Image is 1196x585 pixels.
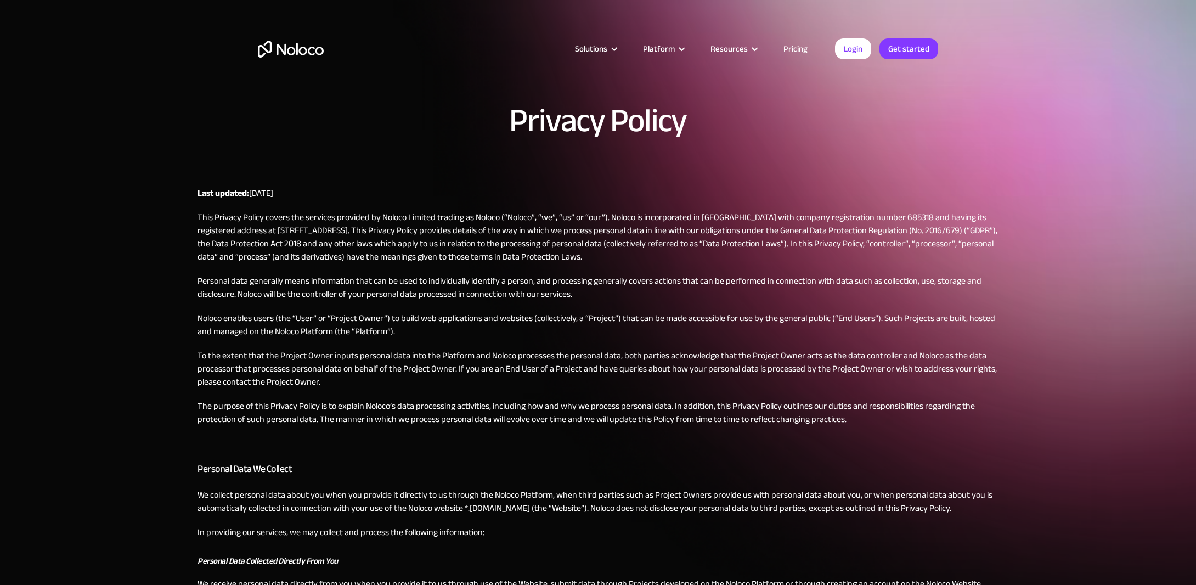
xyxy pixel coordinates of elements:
h1: Privacy Policy [509,104,686,137]
a: Get started [879,38,938,59]
p: The purpose of this Privacy Policy is to explain Noloco’s data processing activities, including h... [198,400,998,426]
p: [DATE] [198,187,998,200]
a: Pricing [770,42,821,56]
div: Solutions [575,42,607,56]
p: This Privacy Policy covers the services provided by Noloco Limited trading as Noloco (“Noloco”, “... [198,211,998,263]
div: Platform [629,42,697,56]
div: Solutions [561,42,629,56]
h3: Personal Data We Collect [198,461,998,477]
p: To the extent that the Project Owner inputs personal data into the Platform and Noloco processes ... [198,349,998,389]
div: Platform [643,42,675,56]
div: Resources [710,42,748,56]
p: We collect personal data about you when you provide it directly to us through the Noloco Platform... [198,488,998,515]
a: Login [835,38,871,59]
a: home [258,41,324,58]
p: Noloco enables users (the “User” or “Project Owner”) to build web applications and websites (coll... [198,312,998,338]
p: ‍ [198,437,998,450]
em: Personal Data Collected Directly From You [198,553,338,569]
p: Personal data generally means information that can be used to individually identify a person, and... [198,274,998,301]
p: In providing our services, we may collect and process the following information: [198,526,998,539]
strong: Last updated: [198,185,249,201]
div: Resources [697,42,770,56]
